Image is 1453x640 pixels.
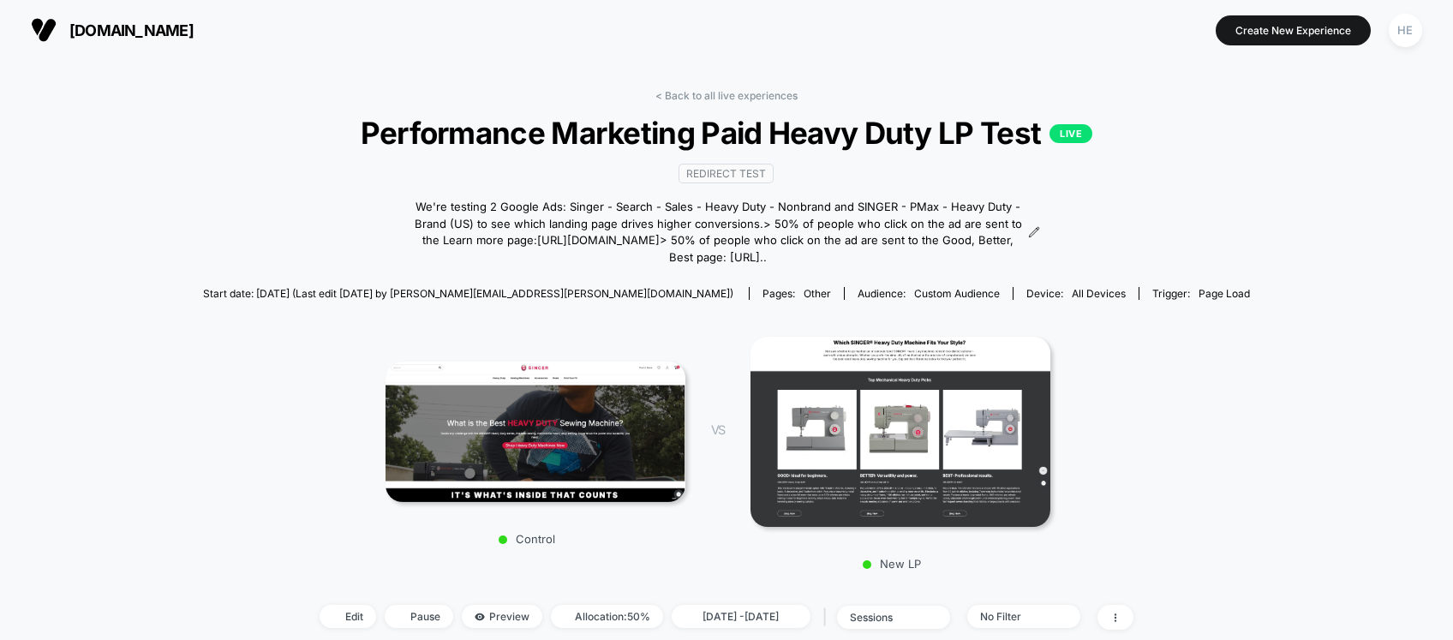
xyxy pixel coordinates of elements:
img: New LP main [750,337,1050,527]
img: Visually logo [31,17,57,43]
button: Create New Experience [1216,15,1371,45]
p: Control [377,532,677,546]
button: HE [1384,13,1427,48]
span: Performance Marketing Paid Heavy Duty LP Test [255,115,1197,151]
span: Device: [1013,287,1139,300]
span: other [804,287,831,300]
span: [DOMAIN_NAME] [69,21,194,39]
div: HE [1389,14,1422,47]
span: [DATE] - [DATE] [672,605,810,628]
p: New LP [742,557,1042,571]
span: Page Load [1199,287,1250,300]
div: Trigger: [1152,287,1250,300]
span: Custom Audience [914,287,1000,300]
span: | [819,605,837,630]
span: We're testing 2 Google Ads: Singer - Search - Sales - Heavy Duty - Nonbrand and SINGER - PMax - H... [413,199,1025,266]
p: LIVE [1049,124,1092,143]
button: [DOMAIN_NAME] [26,16,199,44]
a: < Back to all live experiences [655,89,798,102]
div: Pages: [762,287,831,300]
span: Redirect Test [679,164,774,183]
div: sessions [850,611,918,624]
span: Preview [462,605,542,628]
span: Pause [385,605,453,628]
span: Start date: [DATE] (Last edit [DATE] by [PERSON_NAME][EMAIL_ADDRESS][PERSON_NAME][DOMAIN_NAME]) [203,287,733,300]
div: Audience: [858,287,1000,300]
div: No Filter [980,610,1049,623]
span: Allocation: 50% [551,605,663,628]
span: all devices [1072,287,1126,300]
span: Edit [320,605,376,628]
span: VS [711,422,725,437]
img: Control main [386,362,685,503]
